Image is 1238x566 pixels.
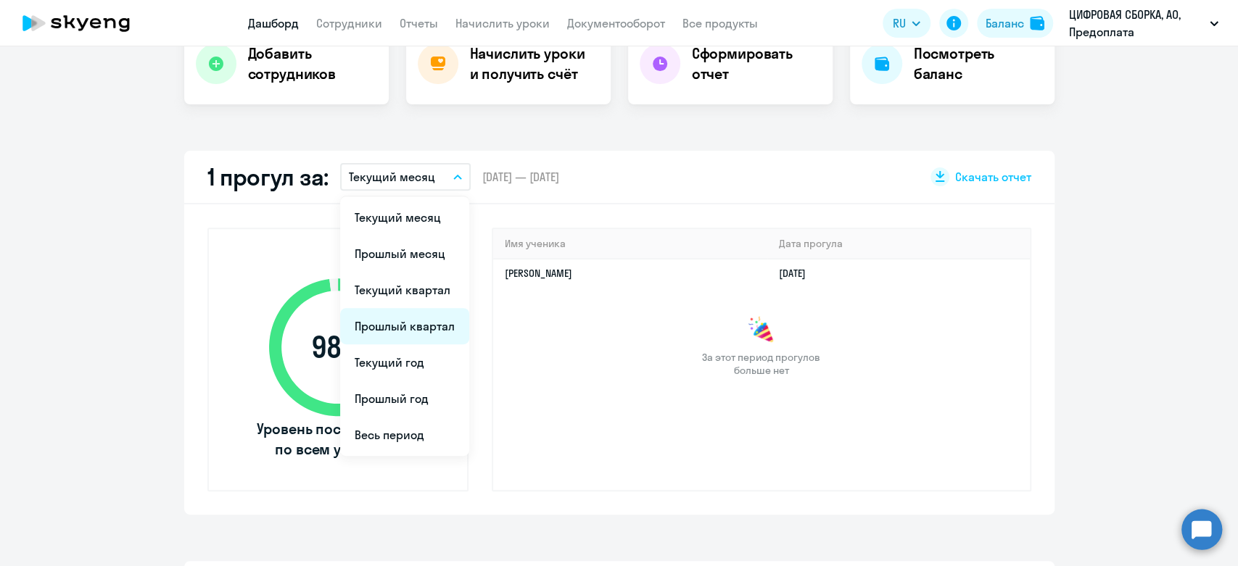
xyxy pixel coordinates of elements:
[567,16,665,30] a: Документооборот
[767,229,1029,259] th: Дата прогула
[779,267,817,280] a: [DATE]
[470,43,596,84] h4: Начислить уроки и получить счёт
[914,43,1043,84] h4: Посмотреть баланс
[955,169,1031,185] span: Скачать отчет
[255,419,421,459] span: Уровень посещаемости по всем ученикам
[248,16,299,30] a: Дашборд
[400,16,438,30] a: Отчеты
[255,330,421,365] span: 98 %
[340,163,471,191] button: Текущий месяц
[1030,16,1044,30] img: balance
[977,9,1053,38] button: Балансbalance
[493,229,768,259] th: Имя ученика
[701,351,822,377] span: За этот период прогулов больше нет
[1069,6,1204,41] p: ЦИФРОВАЯ СБОРКА, АО, Предоплата
[316,16,382,30] a: Сотрудники
[893,14,906,32] span: RU
[692,43,821,84] h4: Сформировать отчет
[986,14,1024,32] div: Баланс
[340,196,469,456] ul: RU
[207,162,329,191] h2: 1 прогул за:
[682,16,758,30] a: Все продукты
[883,9,930,38] button: RU
[482,169,559,185] span: [DATE] — [DATE]
[505,267,572,280] a: [PERSON_NAME]
[349,168,435,186] p: Текущий месяц
[747,316,776,345] img: congrats
[1062,6,1226,41] button: ЦИФРОВАЯ СБОРКА, АО, Предоплата
[455,16,550,30] a: Начислить уроки
[248,43,377,84] h4: Добавить сотрудников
